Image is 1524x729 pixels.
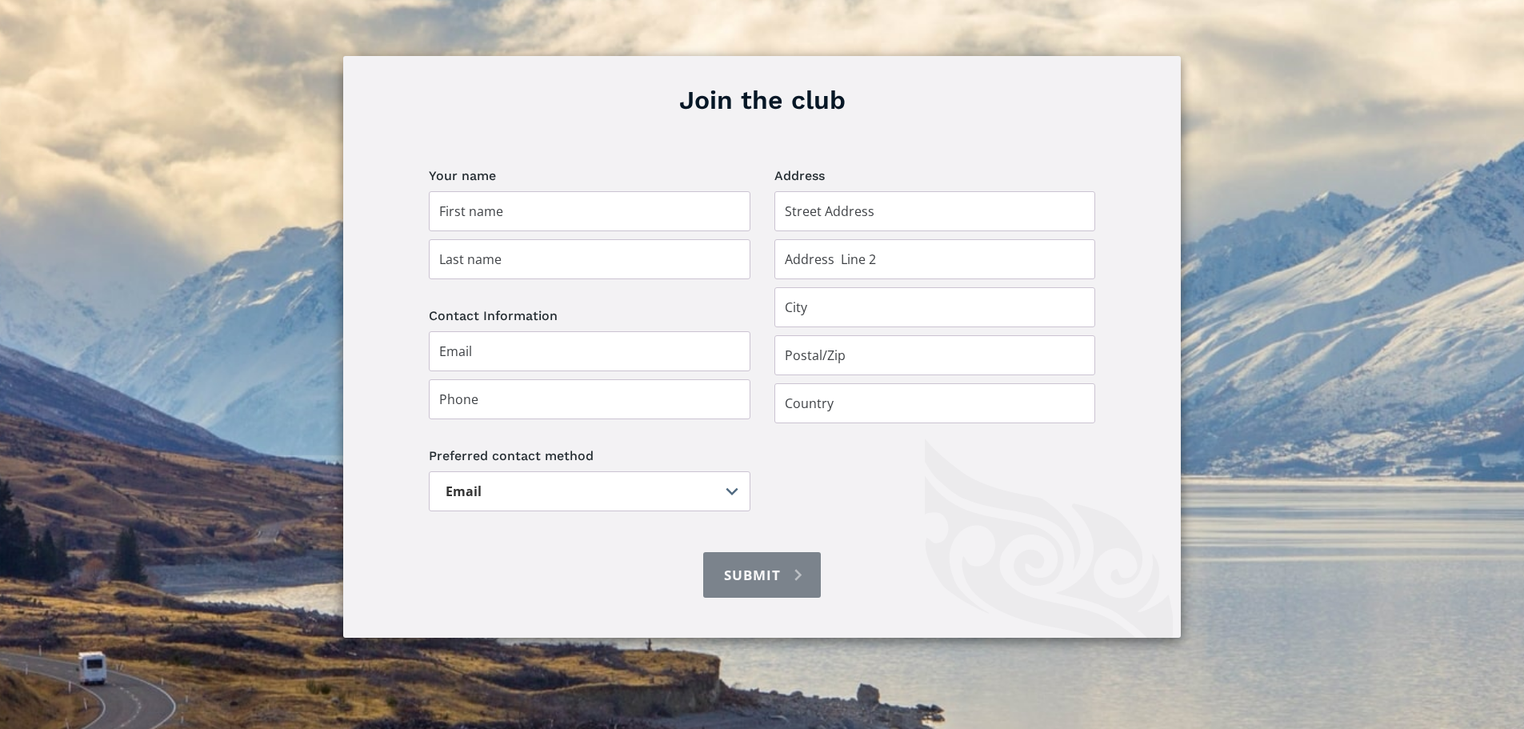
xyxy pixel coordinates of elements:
[774,164,825,187] legend: Address
[429,164,496,187] legend: Your name
[429,379,750,419] input: Phone
[774,383,1096,423] input: Country
[429,304,558,327] legend: Contact Information
[429,331,750,371] input: Email
[429,191,750,231] input: First name
[774,335,1096,375] input: Postal/Zip
[774,287,1096,327] input: City
[371,84,1153,116] h3: Join the club
[429,444,750,467] div: Preferred contact method
[429,239,750,279] input: Last name
[703,552,820,598] input: Submit
[429,164,1095,598] form: Join the club
[774,191,1096,231] input: Street Address
[774,239,1096,279] input: Address Line 2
